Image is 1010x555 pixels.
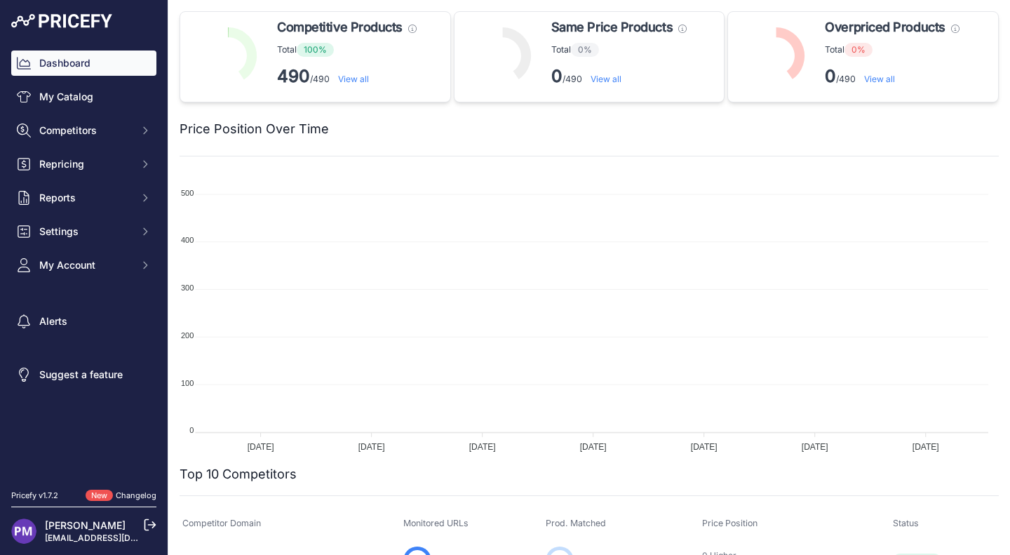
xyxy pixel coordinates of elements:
img: Pricefy Logo [11,14,112,28]
span: Same Price Products [551,18,673,37]
h2: Price Position Over Time [180,119,329,139]
a: View all [338,74,369,84]
a: Suggest a feature [11,362,156,387]
a: My Catalog [11,84,156,109]
strong: 0 [825,66,836,86]
span: Repricing [39,157,131,171]
p: /490 [551,65,687,88]
nav: Sidebar [11,51,156,473]
tspan: [DATE] [802,442,828,452]
span: Settings [39,225,131,239]
span: New [86,490,113,502]
span: Competitors [39,123,131,138]
span: Prod. Matched [546,518,606,528]
tspan: [DATE] [248,442,274,452]
span: Competitor Domain [182,518,261,528]
span: Monitored URLs [403,518,469,528]
a: Alerts [11,309,156,334]
span: 0% [571,43,599,57]
span: Competitive Products [277,18,403,37]
span: Reports [39,191,131,205]
tspan: [DATE] [358,442,385,452]
tspan: [DATE] [580,442,607,452]
tspan: 0 [189,426,194,434]
button: Repricing [11,152,156,177]
span: My Account [39,258,131,272]
p: Total [825,43,959,57]
tspan: 200 [181,331,194,340]
p: /490 [277,65,417,88]
a: Changelog [116,490,156,500]
button: Competitors [11,118,156,143]
button: My Account [11,253,156,278]
div: Pricefy v1.7.2 [11,490,58,502]
tspan: 400 [181,236,194,244]
tspan: 500 [181,189,194,197]
span: Overpriced Products [825,18,945,37]
strong: 490 [277,66,310,86]
tspan: [DATE] [691,442,718,452]
span: 0% [844,43,873,57]
span: Status [893,518,919,528]
a: Dashboard [11,51,156,76]
tspan: [DATE] [469,442,496,452]
strong: 0 [551,66,563,86]
tspan: 100 [181,379,194,387]
button: Settings [11,219,156,244]
button: Reports [11,185,156,210]
h2: Top 10 Competitors [180,464,297,484]
span: 100% [297,43,334,57]
tspan: 300 [181,283,194,292]
a: View all [864,74,895,84]
span: Price Position [702,518,757,528]
p: Total [551,43,687,57]
tspan: [DATE] [913,442,939,452]
a: [EMAIL_ADDRESS][DOMAIN_NAME] [45,533,191,543]
a: [PERSON_NAME] [45,519,126,531]
p: /490 [825,65,959,88]
p: Total [277,43,417,57]
a: View all [591,74,621,84]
